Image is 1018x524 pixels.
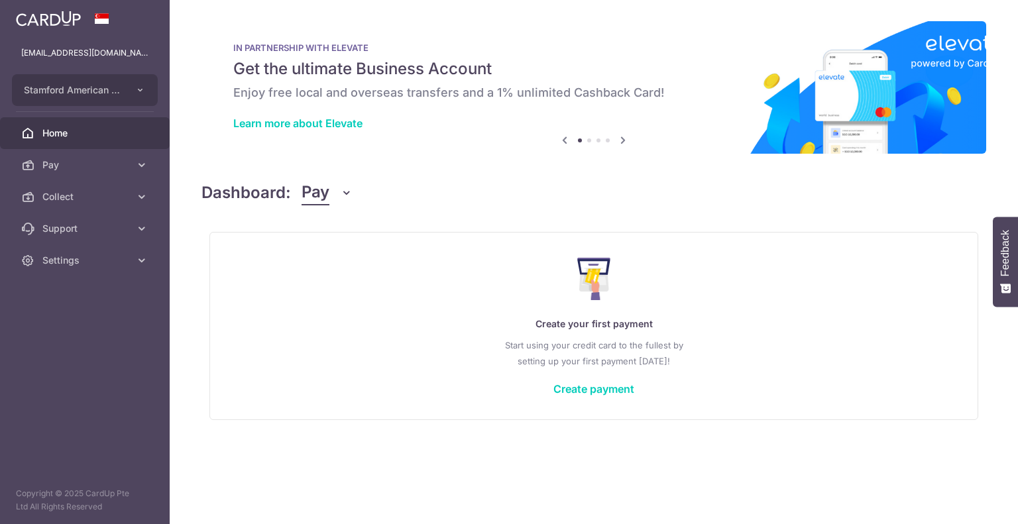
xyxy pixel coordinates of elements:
[237,337,951,369] p: Start using your credit card to the fullest by setting up your first payment [DATE]!
[12,74,158,106] button: Stamford American International School Pte Ltd
[21,46,148,60] p: [EMAIL_ADDRESS][DOMAIN_NAME]
[42,127,130,140] span: Home
[42,254,130,267] span: Settings
[16,11,81,26] img: CardUp
[553,382,634,395] a: Create payment
[237,316,951,332] p: Create your first payment
[233,42,954,53] p: IN PARTNERSHIP WITH ELEVATE
[42,190,130,203] span: Collect
[201,181,291,205] h4: Dashboard:
[233,117,363,130] a: Learn more about Elevate
[999,230,1011,276] span: Feedback
[302,180,353,205] button: Pay
[993,217,1018,307] button: Feedback - Show survey
[233,58,954,79] h5: Get the ultimate Business Account
[42,222,130,235] span: Support
[577,258,611,300] img: Make Payment
[233,85,954,101] h6: Enjoy free local and overseas transfers and a 1% unlimited Cashback Card!
[201,21,986,154] img: Renovation banner
[302,180,329,205] span: Pay
[42,158,130,172] span: Pay
[24,83,122,97] span: Stamford American International School Pte Ltd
